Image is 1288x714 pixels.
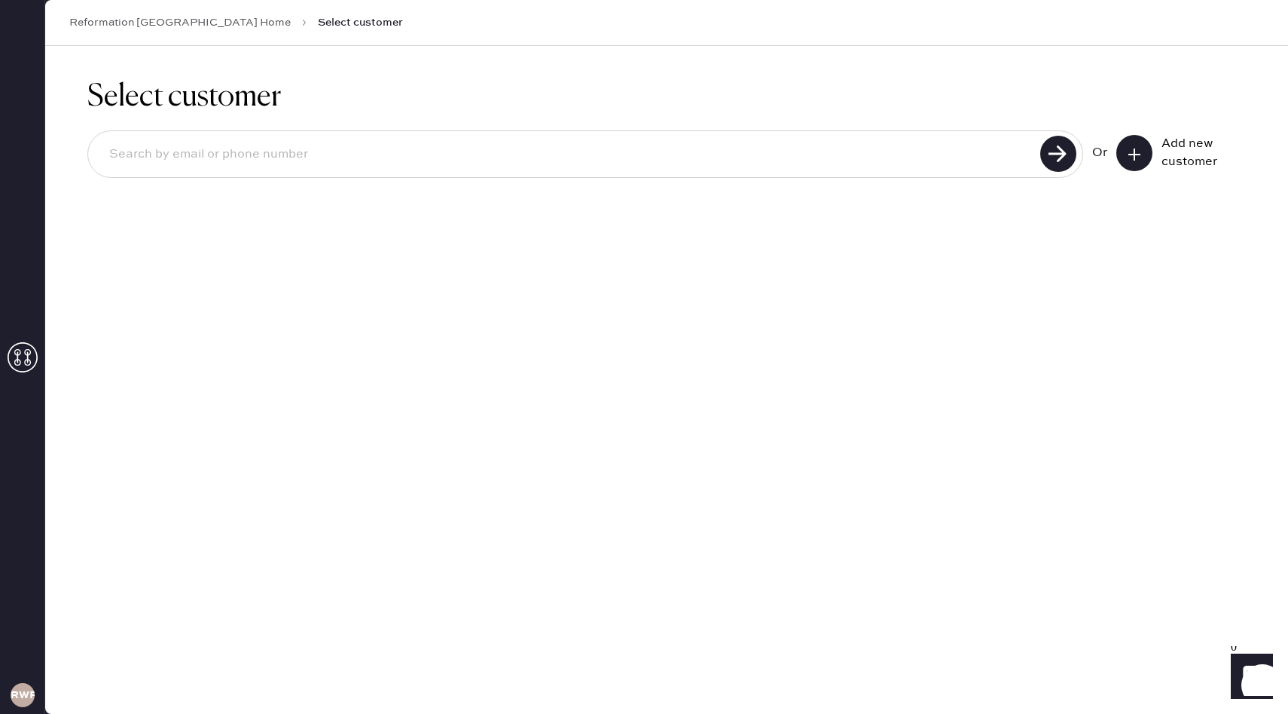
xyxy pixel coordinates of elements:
iframe: Front Chat [1216,646,1281,711]
a: Reformation [GEOGRAPHIC_DATA] Home [69,15,291,30]
h1: Select customer [87,79,1246,115]
input: Search by email or phone number [97,137,1036,172]
h3: RWPA [11,690,35,700]
div: Add new customer [1161,135,1237,171]
span: Select customer [318,15,403,30]
div: Or [1092,144,1107,162]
